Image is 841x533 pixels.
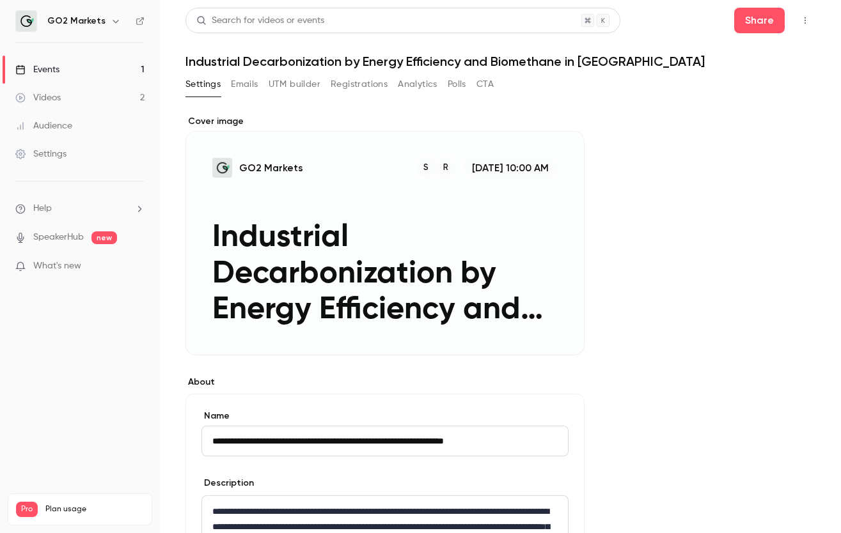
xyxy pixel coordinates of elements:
[201,477,254,490] label: Description
[15,63,59,76] div: Events
[185,54,815,69] h1: Industrial Decarbonization by Energy Efficiency and Biomethane in [GEOGRAPHIC_DATA]
[16,11,36,31] img: GO2 Markets
[448,74,466,95] button: Polls
[398,74,437,95] button: Analytics
[33,231,84,244] a: SpeakerHub
[185,115,585,355] section: Cover image
[33,202,52,215] span: Help
[269,74,320,95] button: UTM builder
[91,231,117,244] span: new
[47,15,106,27] h6: GO2 Markets
[129,261,145,272] iframe: Noticeable Trigger
[231,74,258,95] button: Emails
[196,14,324,27] div: Search for videos or events
[331,74,388,95] button: Registrations
[185,376,585,389] label: About
[185,74,221,95] button: Settings
[15,148,67,160] div: Settings
[201,410,569,422] label: Name
[734,8,785,33] button: Share
[476,74,494,95] button: CTA
[45,504,144,514] span: Plan usage
[15,91,61,104] div: Videos
[15,202,145,215] li: help-dropdown-opener
[185,115,585,128] label: Cover image
[16,502,38,517] span: Pro
[33,259,81,273] span: What's new
[15,120,72,132] div: Audience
